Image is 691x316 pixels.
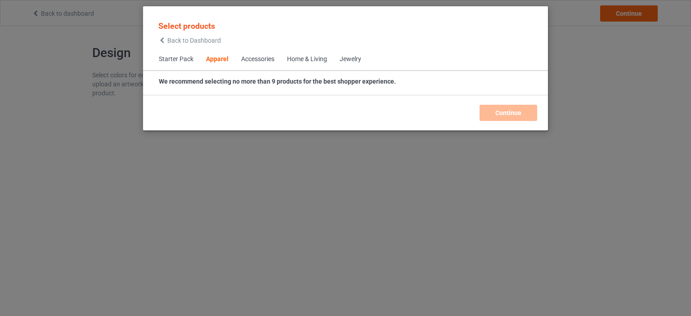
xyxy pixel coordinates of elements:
[167,37,221,44] span: Back to Dashboard
[159,78,396,85] strong: We recommend selecting no more than 9 products for the best shopper experience.
[206,55,229,64] div: Apparel
[241,55,274,64] div: Accessories
[153,49,200,70] span: Starter Pack
[287,55,327,64] div: Home & Living
[340,55,361,64] div: Jewelry
[158,21,215,31] span: Select products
